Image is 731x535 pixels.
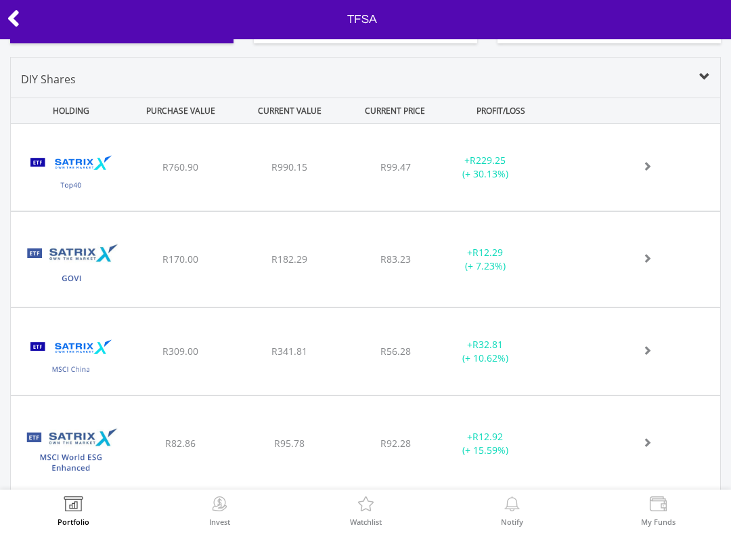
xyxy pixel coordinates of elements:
img: Watchlist [355,496,376,515]
div: + (+ 30.13%) [438,154,533,181]
div: PROFIT/LOSS [447,98,554,123]
span: R170.00 [162,253,198,265]
img: TFSA.STXGVI.png [18,229,125,303]
span: R12.29 [472,246,503,259]
img: TFSA.STXCHN.png [18,325,125,391]
div: HOLDING [12,98,125,123]
div: + (+ 10.62%) [438,338,533,365]
div: CURRENT VALUE [236,98,342,123]
label: My Funds [641,518,675,526]
span: R56.28 [380,345,411,358]
a: Watchlist [350,496,382,526]
span: R99.47 [380,160,411,173]
span: R309.00 [162,345,198,358]
a: Portfolio [58,496,89,526]
span: R990.15 [271,160,307,173]
span: R83.23 [380,253,411,265]
a: Invest [209,496,230,526]
div: PURCHASE VALUE [127,98,234,123]
img: View Funds [648,496,669,515]
span: R82.86 [165,437,196,450]
span: R12.92 [472,430,503,443]
div: + (+ 15.59%) [438,430,533,457]
span: R341.81 [271,345,307,358]
img: Invest Now [209,496,230,515]
span: R229.25 [470,154,506,167]
label: Watchlist [350,518,382,526]
label: Invest [209,518,230,526]
img: TFSA.STXESG.png [18,413,125,488]
span: R760.90 [162,160,198,173]
span: R95.78 [274,437,305,450]
span: R182.29 [271,253,307,265]
span: R92.28 [380,437,411,450]
a: Notify [501,496,523,526]
div: CURRENT PRICE [346,98,445,123]
div: + (+ 7.23%) [438,246,533,273]
a: My Funds [641,496,675,526]
span: DIY Shares [21,72,76,87]
span: R32.81 [472,338,503,351]
img: TFSA.STX40.png [18,141,125,207]
label: Portfolio [58,518,89,526]
img: View Notifications [502,496,523,515]
label: Notify [501,518,523,526]
img: View Portfolio [63,496,84,515]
